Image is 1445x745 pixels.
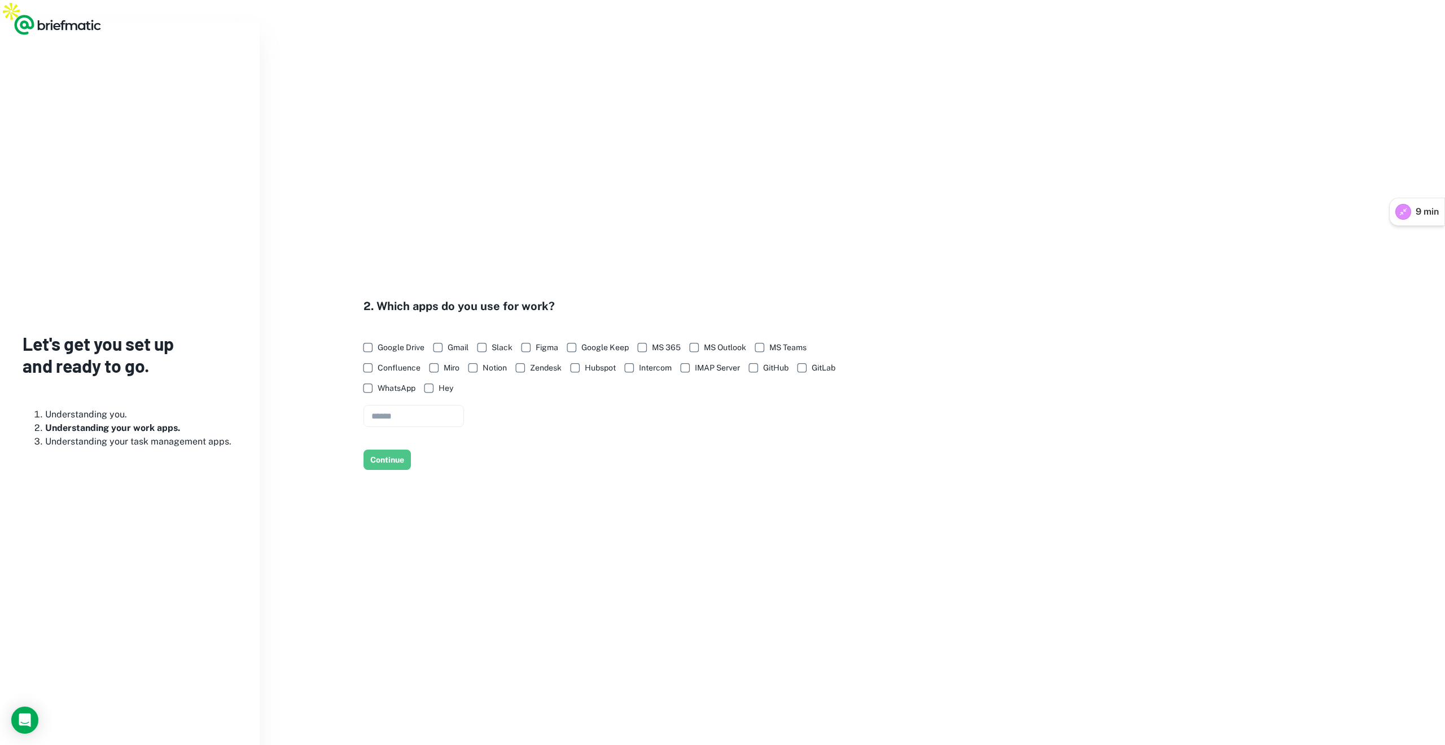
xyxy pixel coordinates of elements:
[45,408,237,421] li: Understanding you.
[364,298,851,315] h4: 2. Which apps do you use for work?
[492,341,513,354] span: Slack
[444,361,459,374] span: Miro
[585,361,616,374] span: Hubspot
[364,450,411,470] button: Continue
[530,361,562,374] span: Zendesk
[378,382,415,394] span: WhatsApp
[695,361,740,374] span: IMAP Server
[536,341,558,354] span: Figma
[483,361,507,374] span: Notion
[448,341,468,354] span: Gmail
[14,14,102,36] a: Logo
[45,435,237,448] li: Understanding your task management apps.
[581,341,629,354] span: Google Keep
[45,422,180,433] b: Understanding your work apps.
[11,707,38,734] div: Load Chat
[769,341,807,354] span: MS Teams
[439,382,453,394] span: Hey
[378,361,421,374] span: Confluence
[639,361,672,374] span: Intercom
[763,361,789,374] span: GitHub
[812,361,835,374] span: GitLab
[704,341,746,354] span: MS Outlook
[23,333,237,376] h3: Let's get you set up and ready to go.
[378,341,424,354] span: Google Drive
[652,341,681,354] span: MS 365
